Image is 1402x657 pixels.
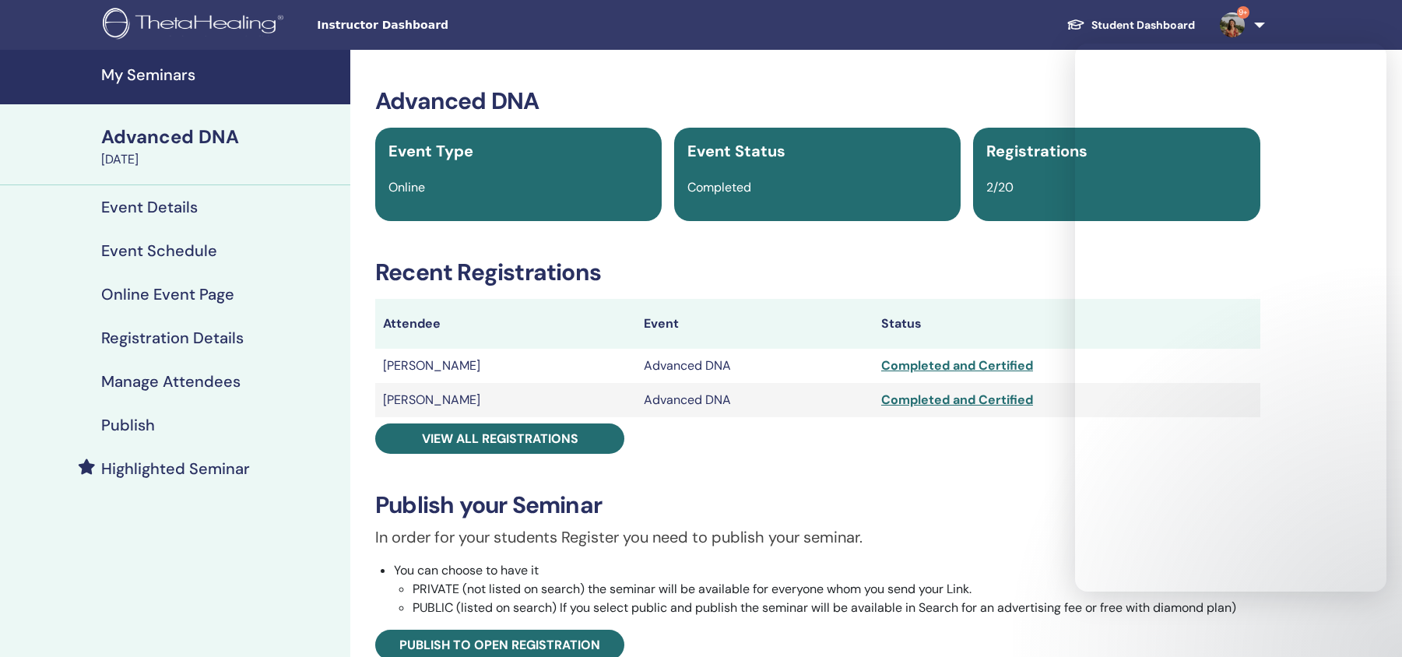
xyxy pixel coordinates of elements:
th: Status [873,299,1260,349]
div: Completed and Certified [881,391,1253,409]
th: Attendee [375,299,636,349]
div: [DATE] [101,150,341,169]
h4: Event Schedule [101,241,217,260]
h4: My Seminars [101,65,341,84]
h4: Event Details [101,198,198,216]
td: [PERSON_NAME] [375,349,636,383]
h3: Publish your Seminar [375,491,1260,519]
div: Completed and Certified [881,357,1253,375]
h4: Online Event Page [101,285,234,304]
a: Student Dashboard [1054,11,1207,40]
iframe: Intercom live chat [1349,604,1386,641]
span: View all registrations [422,430,578,447]
span: Instructor Dashboard [317,17,550,33]
iframe: Intercom live chat [1075,44,1386,592]
div: Advanced DNA [101,124,341,150]
td: Advanced DNA [636,349,873,383]
h3: Advanced DNA [375,87,1260,115]
a: View all registrations [375,423,624,454]
span: Event Type [388,141,473,161]
span: 9+ [1237,6,1249,19]
a: Advanced DNA[DATE] [92,124,350,169]
li: You can choose to have it [394,561,1260,617]
li: PRIVATE (not listed on search) the seminar will be available for everyone whom you send your Link. [413,580,1260,599]
span: 2/20 [986,179,1014,195]
span: Completed [687,179,751,195]
h3: Recent Registrations [375,258,1260,286]
th: Event [636,299,873,349]
span: Publish to open registration [399,637,600,653]
img: default.jpg [1220,12,1245,37]
h4: Publish [101,416,155,434]
li: PUBLIC (listed on search) If you select public and publish the seminar will be available in Searc... [413,599,1260,617]
h4: Manage Attendees [101,372,241,391]
img: graduation-cap-white.svg [1066,18,1085,31]
h4: Registration Details [101,328,244,347]
td: Advanced DNA [636,383,873,417]
span: Event Status [687,141,785,161]
h4: Highlighted Seminar [101,459,250,478]
span: Online [388,179,425,195]
p: In order for your students Register you need to publish your seminar. [375,525,1260,549]
span: Registrations [986,141,1088,161]
td: [PERSON_NAME] [375,383,636,417]
img: logo.png [103,8,289,43]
